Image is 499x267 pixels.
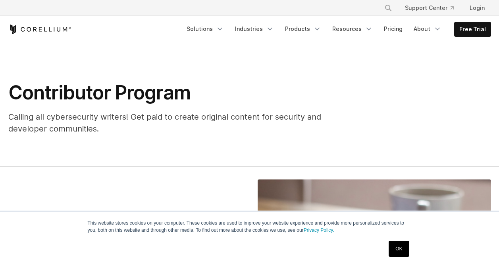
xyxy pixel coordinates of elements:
a: Free Trial [455,22,491,36]
a: Resources [328,22,378,36]
div: Navigation Menu [375,1,491,15]
a: OK [389,241,409,257]
a: Pricing [379,22,407,36]
p: Calling all cybersecurity writers! Get paid to create original content for security and developer... [8,111,344,135]
a: Solutions [182,22,229,36]
div: Navigation Menu [182,22,491,37]
a: Privacy Policy. [304,227,334,233]
a: Support Center [399,1,460,15]
a: Corellium Home [8,25,71,34]
a: About [409,22,446,36]
a: Industries [230,22,279,36]
a: Login [463,1,491,15]
iframe: Intercom live chat [472,240,491,259]
h1: Contributor Program [8,81,344,105]
button: Search [381,1,395,15]
a: Products [280,22,326,36]
p: This website stores cookies on your computer. These cookies are used to improve your website expe... [88,219,412,234]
